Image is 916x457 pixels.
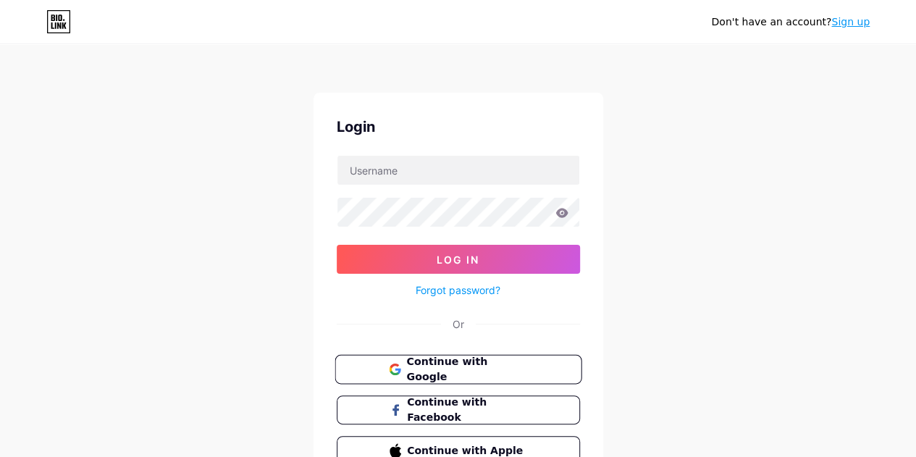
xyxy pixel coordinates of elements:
[335,355,581,385] button: Continue with Google
[337,245,580,274] button: Log In
[831,16,870,28] a: Sign up
[437,253,479,266] span: Log In
[337,156,579,185] input: Username
[711,14,870,30] div: Don't have an account?
[416,282,500,298] a: Forgot password?
[337,395,580,424] button: Continue with Facebook
[337,116,580,138] div: Login
[453,316,464,332] div: Or
[407,395,526,425] span: Continue with Facebook
[406,354,527,385] span: Continue with Google
[337,355,580,384] a: Continue with Google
